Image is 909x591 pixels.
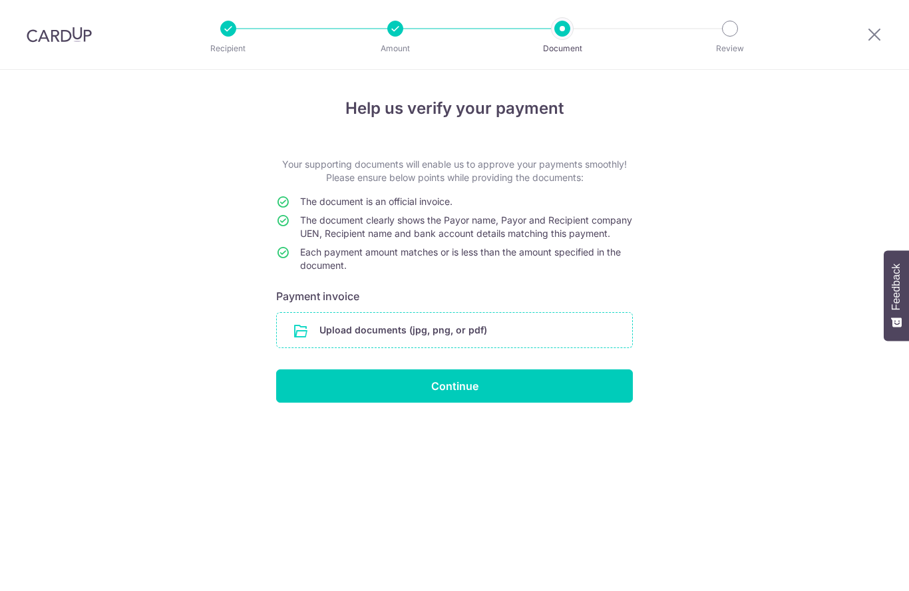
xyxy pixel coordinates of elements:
span: Feedback [890,264,902,310]
button: Feedback - Show survey [884,250,909,341]
img: CardUp [27,27,92,43]
p: Document [513,42,612,55]
p: Review [681,42,779,55]
span: Each payment amount matches or is less than the amount specified in the document. [300,246,621,271]
h6: Payment invoice [276,288,633,304]
input: Continue [276,369,633,403]
p: Your supporting documents will enable us to approve your payments smoothly! Please ensure below p... [276,158,633,184]
iframe: Opens a widget where you can find more information [864,551,896,584]
div: Upload documents (jpg, png, or pdf) [276,312,633,348]
h4: Help us verify your payment [276,97,633,120]
span: The document clearly shows the Payor name, Payor and Recipient company UEN, Recipient name and ba... [300,214,632,239]
p: Recipient [179,42,277,55]
span: The document is an official invoice. [300,196,453,207]
p: Amount [346,42,445,55]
